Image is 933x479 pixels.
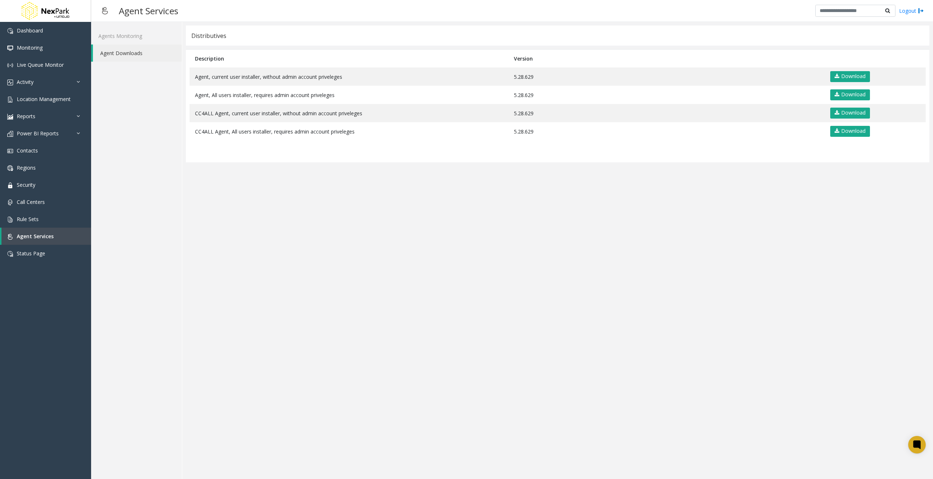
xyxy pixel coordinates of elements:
th: Description [190,50,508,67]
img: 'icon' [7,62,13,68]
img: 'icon' [7,28,13,34]
img: 'icon' [7,148,13,154]
td: 5.28.629 [508,86,824,104]
span: Reports [17,113,35,120]
span: Agent Services [17,233,54,240]
span: Call Centers [17,198,45,205]
img: 'icon' [7,131,13,137]
img: 'icon' [7,251,13,257]
a: Agent Downloads [93,45,182,62]
a: Download [830,108,870,119]
span: Power BI Reports [17,130,59,137]
span: Regions [17,164,36,171]
a: Logout [899,7,924,15]
a: Download [830,71,870,82]
td: 5.28.629 [508,67,824,86]
a: Download [830,126,870,137]
td: Agent, All users installer, requires admin account priveleges [190,86,508,104]
img: 'icon' [7,217,13,223]
span: Location Management [17,96,71,103]
img: 'icon' [7,165,13,171]
th: Version [508,50,824,67]
span: Status Page [17,250,45,257]
img: 'icon' [7,45,13,51]
img: 'icon' [7,234,13,240]
div: Distributives [191,31,226,40]
span: Activity [17,78,34,85]
img: logout [918,7,924,15]
td: CC4ALL Agent, All users installer, requires admin account priveleges [190,122,508,140]
a: Download [830,89,870,100]
span: Live Queue Monitor [17,61,64,68]
td: 5.28.629 [508,122,824,140]
a: Agents Monitoring [91,27,182,45]
img: 'icon' [7,97,13,103]
span: Dashboard [17,27,43,34]
a: Agent Services [1,228,91,245]
td: Agent, current user installer, without admin account priveleges [190,67,508,86]
img: pageIcon [98,2,112,20]
img: 'icon' [7,114,13,120]
span: Security [17,181,35,188]
h3: Agent Services [115,2,182,20]
img: 'icon' [7,80,13,85]
img: 'icon' [7,200,13,205]
img: 'icon' [7,182,13,188]
span: Contacts [17,147,38,154]
td: CC4ALL Agent, current user installer, without admin account priveleges [190,104,508,122]
span: Monitoring [17,44,43,51]
span: Rule Sets [17,216,39,223]
td: 5.28.629 [508,104,824,122]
